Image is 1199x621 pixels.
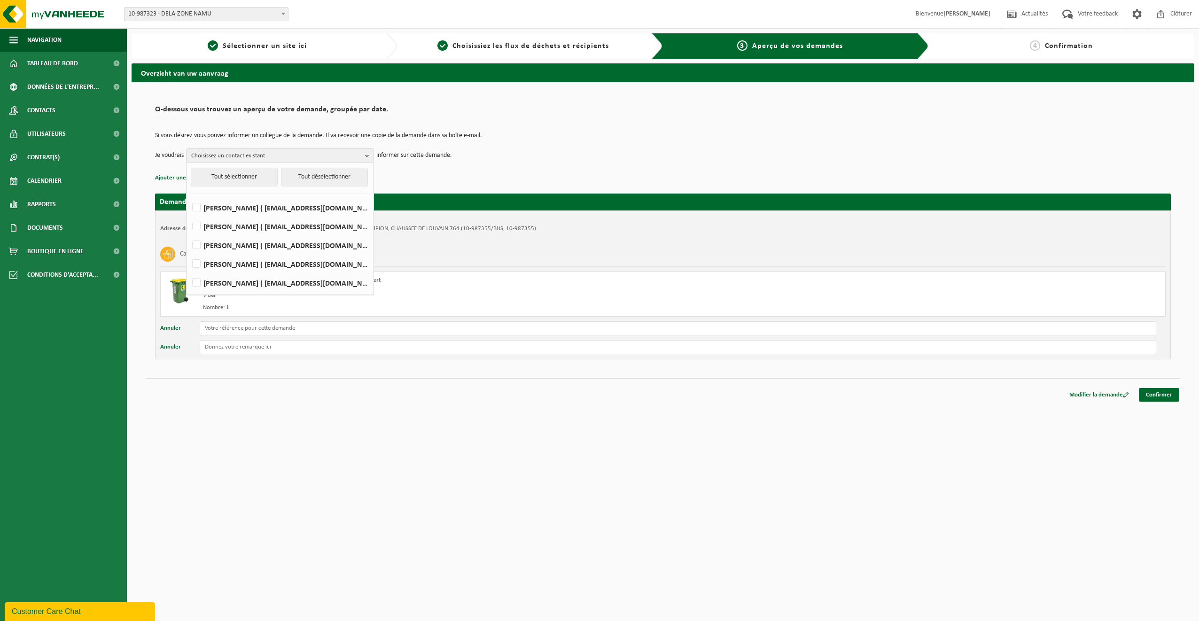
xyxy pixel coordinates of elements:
span: 1 [208,40,218,51]
button: Choisissez un contact existant [186,148,374,163]
label: [PERSON_NAME] ( [EMAIL_ADDRESS][DOMAIN_NAME] ) [190,257,369,271]
a: 1Sélectionner un site ici [136,40,379,52]
div: Nombre: 1 [203,304,701,311]
h3: Carton et papier, non-conditionné (industriel) [180,247,298,262]
h2: Ci-dessous vous trouvez un aperçu de votre demande, groupée par date. [155,106,1171,118]
button: Annuler [160,321,181,335]
button: Ajouter une référence (opt.) [155,172,228,184]
a: 2Choisissiez les flux de déchets et récipients [402,40,645,52]
strong: Adresse de placement: [160,225,219,232]
p: Si vous désirez vous pouvez informer un collègue de la demande. Il va recevoir une copie de la de... [155,132,1171,139]
span: Navigation [27,28,62,52]
span: Utilisateurs [27,122,66,146]
strong: Demande pour [DATE] [160,198,231,206]
label: [PERSON_NAME] ( [EMAIL_ADDRESS][DOMAIN_NAME] ) [190,201,369,215]
iframe: chat widget [5,600,157,621]
span: 4 [1030,40,1040,51]
span: 10-987323 - DELA-ZONE NAMU [125,8,288,21]
button: Tout sélectionner [191,168,278,186]
strong: [PERSON_NAME] [943,10,990,17]
p: Je voudrais [155,148,184,163]
td: NAM05_LACHO CHAMPION [PERSON_NAME], 5020 CHAMPION, CHAUSSEE DE LOUVAIN 764 (10-987355/BUS, 10-987... [229,225,536,233]
a: Confirmer [1139,388,1179,402]
label: [PERSON_NAME] ( [EMAIL_ADDRESS][DOMAIN_NAME] ) [190,276,369,290]
span: Données de l'entrepr... [27,75,99,99]
span: Choisissez un contact existant [191,149,361,163]
h2: Overzicht van uw aanvraag [132,63,1194,82]
span: Calendrier [27,169,62,193]
span: Contacts [27,99,55,122]
span: Sélectionner un site ici [223,42,307,50]
input: Donnez votre remarque ici [200,340,1156,354]
span: Contrat(s) [27,146,60,169]
button: Tout désélectionner [281,168,368,186]
span: Tableau de bord [27,52,78,75]
span: 2 [437,40,448,51]
a: Modifier la demande [1062,388,1136,402]
span: Choisissiez les flux de déchets et récipients [452,42,609,50]
span: Rapports [27,193,56,216]
label: [PERSON_NAME] ( [EMAIL_ADDRESS][DOMAIN_NAME] ) [190,238,369,252]
div: Vider [203,292,701,299]
img: WB-0240-HPE-GN-50.png [165,277,194,305]
p: informer sur cette demande. [376,148,452,163]
span: Boutique en ligne [27,240,84,263]
label: [PERSON_NAME] ( [EMAIL_ADDRESS][DOMAIN_NAME] ) [190,219,369,233]
button: Annuler [160,340,181,354]
span: 3 [737,40,747,51]
span: 10-987323 - DELA-ZONE NAMU [124,7,288,21]
span: Confirmation [1045,42,1093,50]
span: Conditions d'accepta... [27,263,98,287]
input: Votre référence pour cette demande [200,321,1156,335]
span: Aperçu de vos demandes [752,42,843,50]
span: Documents [27,216,63,240]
